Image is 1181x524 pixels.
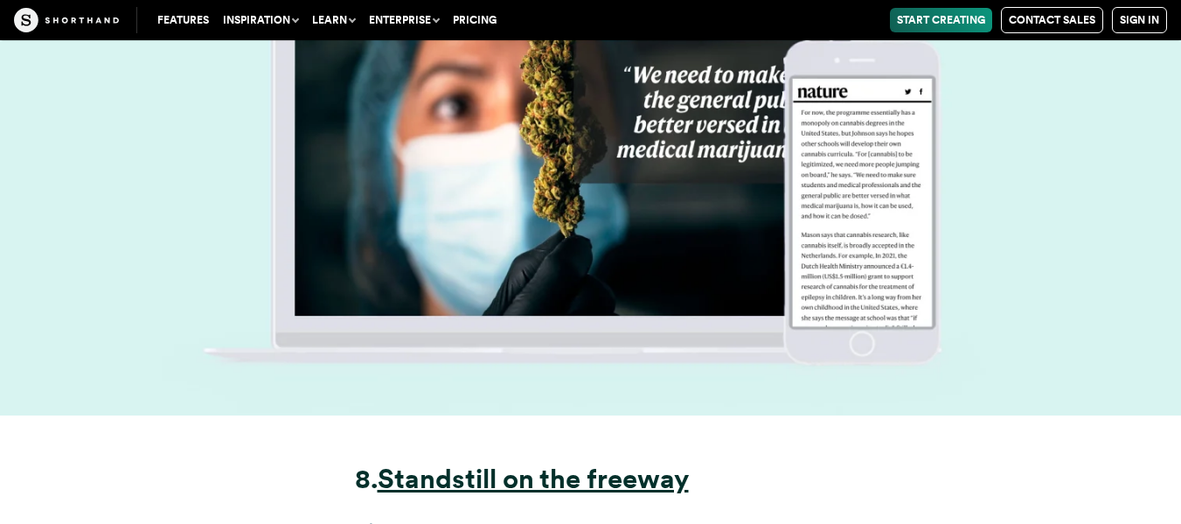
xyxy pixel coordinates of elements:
[362,8,446,32] button: Enterprise
[890,8,992,32] a: Start Creating
[216,8,305,32] button: Inspiration
[305,8,362,32] button: Learn
[14,8,119,32] img: The Craft
[150,8,216,32] a: Features
[355,463,378,495] strong: 8.
[378,463,689,495] a: Standstill on the freeway
[1001,7,1103,33] a: Contact Sales
[446,8,504,32] a: Pricing
[1112,7,1167,33] a: Sign in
